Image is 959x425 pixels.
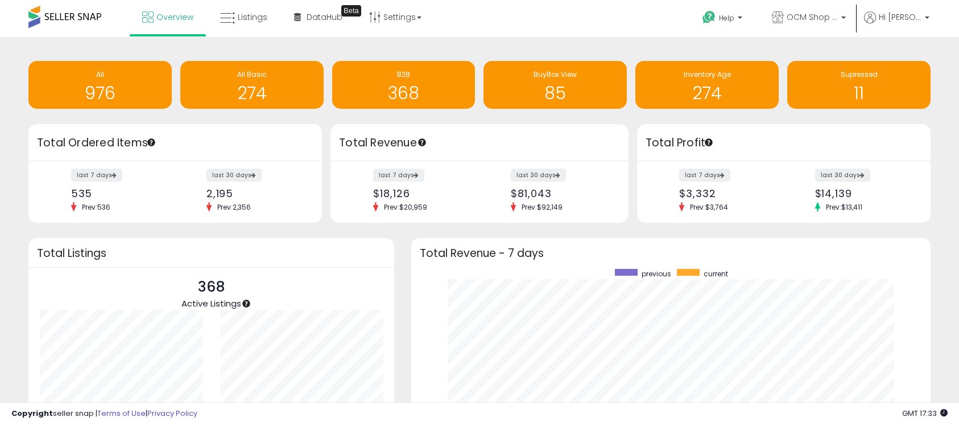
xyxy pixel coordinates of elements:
[332,61,476,109] a: B2B 368
[646,135,922,151] h3: Total Profit
[642,269,671,279] span: previous
[679,169,730,182] label: last 7 days
[146,137,156,148] div: Tooltip anchor
[11,408,53,419] strong: Copyright
[534,70,577,79] span: BuyBox View
[417,137,427,148] div: Tooltip anchor
[378,202,433,212] span: Prev: $20,959
[241,299,251,309] div: Tooltip anchor
[679,187,775,199] div: $3,332
[704,269,728,279] span: current
[339,135,620,151] h3: Total Revenue
[684,70,731,79] span: Inventory Age
[34,84,166,103] h1: 976
[37,249,386,258] h3: Total Listings
[902,408,948,419] span: 2025-09-13 17:33 GMT
[511,169,566,182] label: last 30 days
[684,202,734,212] span: Prev: $3,764
[147,408,197,419] a: Privacy Policy
[719,13,734,23] span: Help
[702,10,716,24] i: Get Help
[815,169,870,182] label: last 30 days
[76,202,116,212] span: Prev: 536
[841,70,878,79] span: Supressed
[635,61,779,109] a: Inventory Age 274
[483,61,627,109] a: BuyBox View 85
[338,84,470,103] h1: 368
[864,11,929,37] a: Hi [PERSON_NAME]
[181,276,241,298] p: 368
[516,202,568,212] span: Prev: $92,149
[641,84,773,103] h1: 274
[820,202,868,212] span: Prev: $13,411
[180,61,324,109] a: All Basic 274
[511,187,609,199] div: $81,043
[787,11,838,23] span: OCM Shop and Save
[71,187,167,199] div: 535
[879,11,921,23] span: Hi [PERSON_NAME]
[420,249,922,258] h3: Total Revenue - 7 days
[237,70,267,79] span: All Basic
[96,70,104,79] span: All
[71,169,122,182] label: last 7 days
[238,11,267,23] span: Listings
[212,202,257,212] span: Prev: 2,356
[307,11,342,23] span: DataHub
[11,408,197,419] div: seller snap | |
[97,408,146,419] a: Terms of Use
[181,297,241,309] span: Active Listings
[815,187,911,199] div: $14,139
[693,2,754,37] a: Help
[373,187,471,199] div: $18,126
[397,70,410,79] span: B2B
[373,169,424,182] label: last 7 days
[156,11,193,23] span: Overview
[787,61,931,109] a: Supressed 11
[793,84,925,103] h1: 11
[704,137,714,148] div: Tooltip anchor
[37,135,313,151] h3: Total Ordered Items
[206,187,302,199] div: 2,195
[186,84,318,103] h1: 274
[341,5,361,17] div: Tooltip anchor
[206,169,262,182] label: last 30 days
[489,84,621,103] h1: 85
[28,61,172,109] a: All 976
